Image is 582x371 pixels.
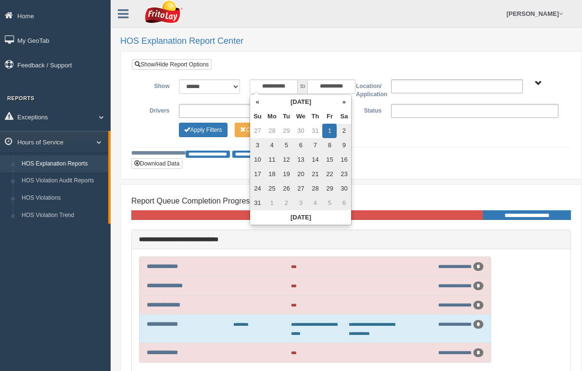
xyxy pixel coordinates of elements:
[250,196,265,210] td: 31
[308,138,322,153] td: 7
[131,158,182,169] button: Download Data
[351,79,386,99] label: Location/ Application
[322,167,337,181] td: 22
[131,197,571,205] h4: Report Queue Completion Progress:
[265,153,279,167] td: 11
[279,167,293,181] td: 19
[308,124,322,138] td: 31
[279,109,293,124] th: Tu
[235,123,282,137] button: Change Filter Options
[17,190,108,207] a: HOS Violations
[265,196,279,210] td: 1
[337,138,351,153] td: 9
[250,153,265,167] td: 10
[265,109,279,124] th: Mo
[351,104,386,115] label: Status
[250,109,265,124] th: Su
[265,181,279,196] td: 25
[322,124,337,138] td: 1
[322,138,337,153] td: 8
[308,181,322,196] td: 28
[139,104,174,115] label: Drivers
[322,181,337,196] td: 29
[308,167,322,181] td: 21
[17,172,108,190] a: HOS Violation Audit Reports
[132,59,212,70] a: Show/Hide Report Options
[293,124,308,138] td: 30
[250,138,265,153] td: 3
[308,196,322,210] td: 4
[293,167,308,181] td: 20
[293,109,308,124] th: We
[279,196,293,210] td: 2
[337,196,351,210] td: 6
[322,109,337,124] th: Fr
[139,79,174,91] label: Show
[337,153,351,167] td: 16
[337,109,351,124] th: Sa
[293,138,308,153] td: 6
[337,181,351,196] td: 30
[293,181,308,196] td: 27
[279,124,293,138] td: 29
[250,167,265,181] td: 17
[322,196,337,210] td: 5
[17,207,108,224] a: HOS Violation Trend
[308,109,322,124] th: Th
[265,138,279,153] td: 4
[337,95,351,109] th: »
[322,153,337,167] td: 15
[279,153,293,167] td: 12
[265,124,279,138] td: 28
[293,153,308,167] td: 13
[308,153,322,167] td: 14
[265,95,337,109] th: [DATE]
[298,79,307,94] span: to
[250,181,265,196] td: 24
[179,123,227,137] button: Change Filter Options
[250,210,351,225] th: [DATE]
[17,155,108,173] a: HOS Explanation Reports
[279,138,293,153] td: 5
[250,124,265,138] td: 27
[120,37,572,46] h2: HOS Explanation Report Center
[279,181,293,196] td: 26
[265,167,279,181] td: 18
[337,167,351,181] td: 23
[337,124,351,138] td: 2
[293,196,308,210] td: 3
[250,95,265,109] th: «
